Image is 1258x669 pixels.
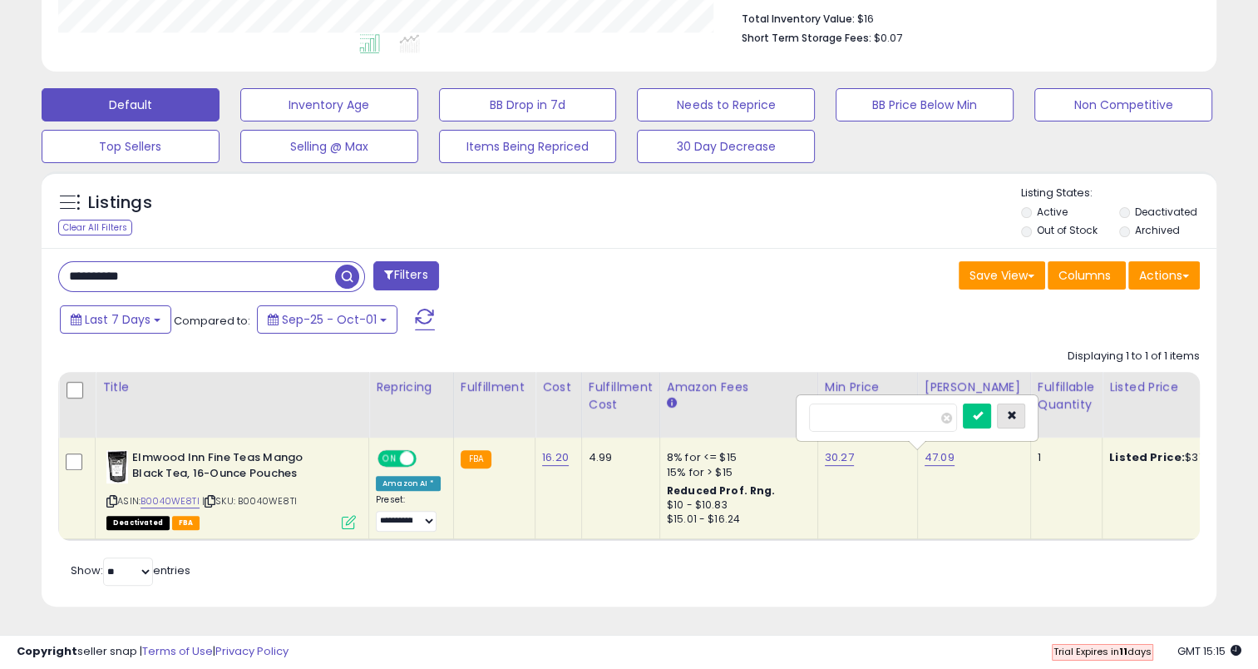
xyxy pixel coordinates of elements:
[42,88,220,121] button: Default
[1038,379,1095,414] div: Fulfillable Quantity
[85,311,150,328] span: Last 7 Days
[461,450,491,468] small: FBA
[959,261,1045,290] button: Save View
[379,452,400,466] span: ON
[836,88,1014,121] button: BB Price Below Min
[825,379,910,396] div: Min Price
[1021,186,1216,201] p: Listing States:
[17,644,289,660] div: seller snap | |
[439,130,617,163] button: Items Being Repriced
[1109,449,1185,465] b: Listed Price:
[1119,645,1127,658] b: 11
[202,494,297,508] span: | SKU: B0040WE8TI
[282,311,377,328] span: Sep-25 - Oct-01
[42,130,220,163] button: Top Sellers
[240,130,418,163] button: Selling @ Max
[376,494,441,532] div: Preset:
[741,31,871,45] b: Short Term Storage Fees:
[637,88,815,121] button: Needs to Reprice
[106,450,128,483] img: 41JWjelrw9S._SL40_.jpg
[58,220,132,235] div: Clear All Filters
[667,513,805,527] div: $15.01 - $16.24
[1037,205,1068,219] label: Active
[1177,643,1241,659] span: 2025-10-9 15:15 GMT
[172,516,200,530] span: FBA
[589,379,653,414] div: Fulfillment Cost
[667,379,811,396] div: Amazon Fees
[1053,645,1152,658] span: Trial Expires in days
[741,12,854,26] b: Total Inventory Value:
[106,516,170,530] span: All listings that are unavailable for purchase on Amazon for any reason other than out-of-stock
[542,379,575,396] div: Cost
[461,379,528,396] div: Fulfillment
[667,483,776,498] b: Reduced Prof. Rng.
[257,305,397,334] button: Sep-25 - Oct-01
[667,498,805,513] div: $10 - $10.83
[667,465,805,480] div: 15% for > $15
[542,449,569,466] a: 16.20
[240,88,418,121] button: Inventory Age
[825,449,854,466] a: 30.27
[414,452,441,466] span: OFF
[132,450,334,485] b: Elmwood Inn Fine Teas Mango Black Tea, 16-Ounce Pouches
[373,261,438,290] button: Filters
[667,396,677,411] small: Amazon Fees.
[1068,349,1200,364] div: Displaying 1 to 1 of 1 items
[376,476,441,491] div: Amazon AI *
[925,379,1024,396] div: [PERSON_NAME]
[1128,261,1200,290] button: Actions
[71,562,190,578] span: Show: entries
[102,379,362,396] div: Title
[88,191,152,215] h5: Listings
[60,305,171,334] button: Last 7 Days
[1135,205,1197,219] label: Deactivated
[1109,450,1247,465] div: $37.01
[873,30,901,46] span: $0.07
[439,88,617,121] button: BB Drop in 7d
[667,450,805,465] div: 8% for <= $15
[174,313,250,329] span: Compared to:
[142,643,213,659] a: Terms of Use
[106,450,356,528] div: ASIN:
[1058,267,1111,284] span: Columns
[925,449,955,466] a: 47.09
[141,494,200,508] a: B0040WE8TI
[376,379,446,396] div: Repricing
[17,643,77,659] strong: Copyright
[1034,88,1212,121] button: Non Competitive
[589,450,647,465] div: 4.99
[1048,261,1126,290] button: Columns
[215,643,289,659] a: Privacy Policy
[637,130,815,163] button: 30 Day Decrease
[741,7,1187,27] li: $16
[1038,450,1089,465] div: 1
[1109,379,1253,396] div: Listed Price
[1135,223,1180,237] label: Archived
[1037,223,1098,237] label: Out of Stock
